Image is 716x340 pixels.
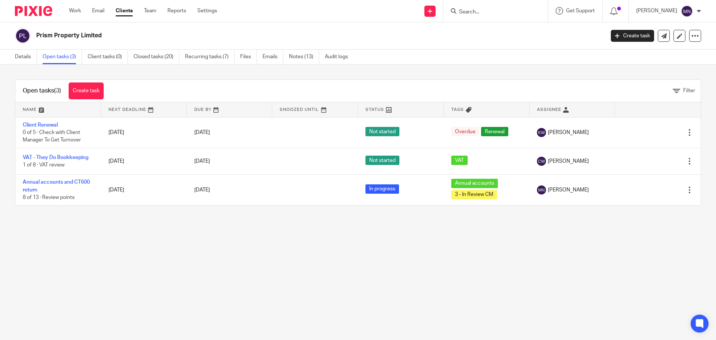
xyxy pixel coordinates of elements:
span: 0 of 5 · Check with Client Manager To Get Turnover [23,130,81,143]
h1: Open tasks [23,87,61,95]
a: Open tasks (3) [43,50,82,64]
img: svg%3E [537,157,546,166]
a: Create task [69,82,104,99]
img: svg%3E [681,5,693,17]
a: Create task [611,30,654,42]
a: VAT - They Do Bookkeeping [23,155,88,160]
span: 1 of 8 · VAT review [23,162,65,168]
a: Recurring tasks (7) [185,50,235,64]
td: [DATE] [101,148,187,174]
a: Details [15,50,37,64]
span: [DATE] [194,159,210,164]
span: [DATE] [194,187,210,193]
span: 3 - In Review CM [451,190,497,199]
span: [DATE] [194,130,210,135]
span: Get Support [566,8,595,13]
a: Closed tasks (20) [134,50,179,64]
span: Renewal [481,127,508,136]
a: Reports [167,7,186,15]
a: Annual accounts and CT600 return [23,180,90,192]
p: [PERSON_NAME] [636,7,677,15]
span: (3) [54,88,61,94]
span: 8 of 13 · Review points [23,195,75,200]
h2: Prism Property Limited [36,32,487,40]
a: Work [69,7,81,15]
a: Audit logs [325,50,354,64]
span: Annual accounts [451,179,498,188]
a: Clients [116,7,133,15]
span: [PERSON_NAME] [548,186,589,194]
a: Notes (13) [289,50,319,64]
a: Settings [197,7,217,15]
a: Team [144,7,156,15]
img: Pixie [15,6,52,16]
span: Status [365,107,384,112]
span: [PERSON_NAME] [548,129,589,136]
td: [DATE] [101,117,187,148]
a: Client tasks (0) [88,50,128,64]
span: In progress [365,184,399,194]
td: [DATE] [101,175,187,205]
span: [PERSON_NAME] [548,157,589,165]
span: Tags [451,107,464,112]
img: svg%3E [537,128,546,137]
a: Emails [263,50,283,64]
span: Snoozed Until [280,107,319,112]
span: Filter [683,88,695,93]
span: Overdue [451,127,479,136]
span: Not started [365,156,399,165]
span: VAT [451,156,468,165]
img: svg%3E [537,185,546,194]
a: Client Renewal [23,122,58,128]
img: svg%3E [15,28,31,44]
a: Email [92,7,104,15]
a: Files [240,50,257,64]
span: Not started [365,127,399,136]
input: Search [458,9,525,16]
